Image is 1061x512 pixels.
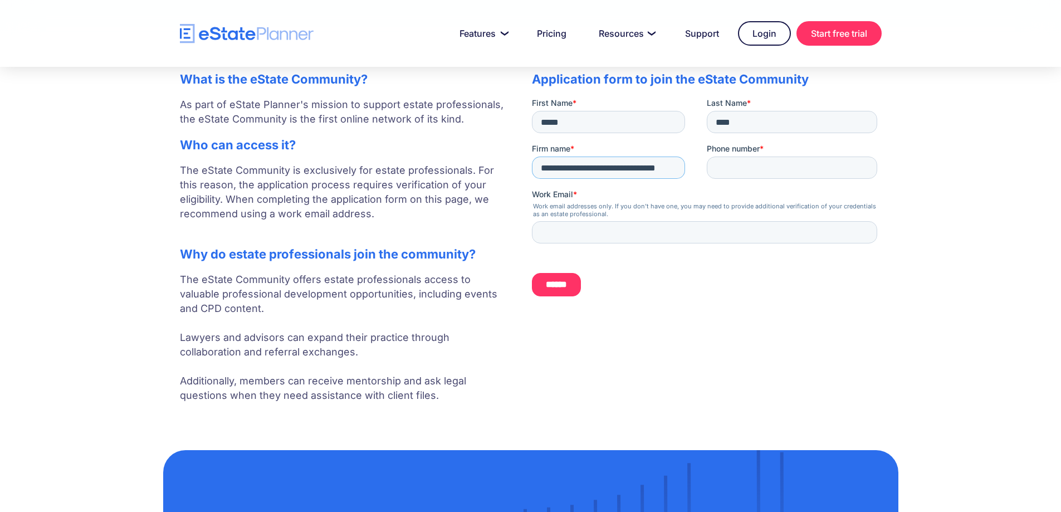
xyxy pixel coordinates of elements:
a: Features [446,22,518,45]
h2: Application form to join the eState Community [532,72,882,86]
a: Support [672,22,732,45]
iframe: Form 0 [532,97,882,306]
a: Resources [585,22,666,45]
p: The eState Community is exclusively for estate professionals. For this reason, the application pr... [180,163,510,236]
h2: Who can access it? [180,138,510,152]
a: Pricing [524,22,580,45]
a: Start free trial [796,21,882,46]
h2: What is the eState Community? [180,72,510,86]
h2: Why do estate professionals join the community? [180,247,510,261]
p: As part of eState Planner's mission to support estate professionals, the eState Community is the ... [180,97,510,126]
a: Login [738,21,791,46]
a: home [180,24,314,43]
p: The eState Community offers estate professionals access to valuable professional development oppo... [180,272,510,403]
